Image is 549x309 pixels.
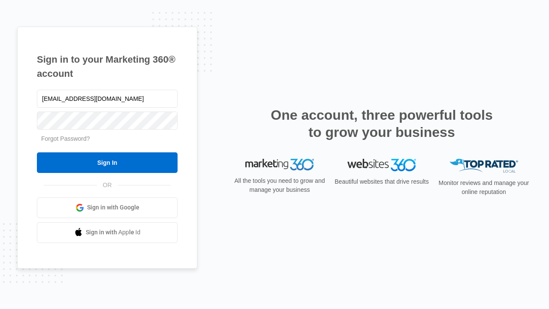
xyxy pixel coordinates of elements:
[37,197,178,218] a: Sign in with Google
[37,90,178,108] input: Email
[37,52,178,81] h1: Sign in to your Marketing 360® account
[334,177,430,186] p: Beautiful websites that drive results
[347,159,416,171] img: Websites 360
[97,181,118,190] span: OR
[245,159,314,171] img: Marketing 360
[268,106,495,141] h2: One account, three powerful tools to grow your business
[41,135,90,142] a: Forgot Password?
[37,222,178,243] a: Sign in with Apple Id
[87,203,139,212] span: Sign in with Google
[86,228,141,237] span: Sign in with Apple Id
[449,159,518,173] img: Top Rated Local
[436,179,532,197] p: Monitor reviews and manage your online reputation
[37,152,178,173] input: Sign In
[232,176,328,194] p: All the tools you need to grow and manage your business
